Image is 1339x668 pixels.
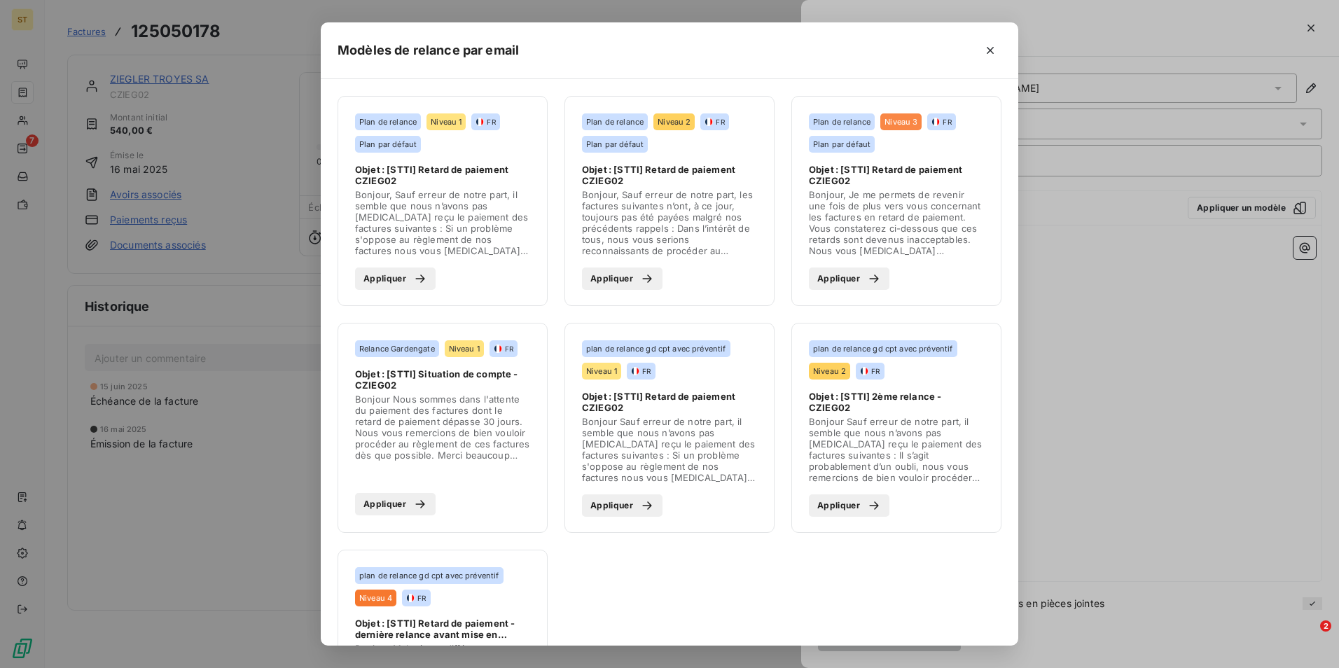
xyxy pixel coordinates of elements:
[359,571,499,580] span: plan de relance gd cpt avec préventif
[586,118,644,126] span: Plan de relance
[355,394,530,461] span: Bonjour Nous sommes dans l'attente du paiement des factures dont le retard de paiement dépasse 30...
[355,164,530,186] span: Objet : [STTI] Retard de paiement CZIEG02
[582,391,757,413] span: Objet : [STTI] Retard de paiement CZIEG02
[582,189,757,256] span: Bonjour, Sauf erreur de notre part, les factures suivantes n’ont, à ce jour, toujours pas été pay...
[658,118,691,126] span: Niveau 2
[431,118,462,126] span: Niveau 1
[813,140,870,148] span: Plan par défaut
[1291,620,1325,654] iframe: Intercom live chat
[813,367,846,375] span: Niveau 2
[355,618,530,640] span: Objet : [STTI] Retard de paiement - dernière relance avant mise en demeure - CZIEG02
[813,118,870,126] span: Plan de relance
[931,117,951,127] div: FR
[359,594,392,602] span: Niveau 4
[809,416,984,483] span: Bonjour Sauf erreur de notre part, il semble que nous n’avons pas [MEDICAL_DATA] reçu le paiement...
[476,117,495,127] div: FR
[406,593,426,603] div: FR
[809,391,984,413] span: Objet : [STTI] 2ème relance - CZIEG02
[355,189,530,256] span: Bonjour, Sauf erreur de notre part, il semble que nous n’avons pas [MEDICAL_DATA] reçu le paiemen...
[359,140,417,148] span: Plan par défaut
[355,267,436,290] button: Appliquer
[359,118,417,126] span: Plan de relance
[355,368,530,391] span: Objet : [STTI] Situation de compte - CZIEG02
[860,366,880,376] div: FR
[338,41,519,60] h5: Modèles de relance par email
[449,345,480,353] span: Niveau 1
[809,164,984,186] span: Objet : [STTI] Retard de paiement CZIEG02
[582,494,662,517] button: Appliquer
[586,367,617,375] span: Niveau 1
[359,345,435,353] span: Relance Gardengate
[586,345,726,353] span: plan de relance gd cpt avec préventif
[586,140,644,148] span: Plan par défaut
[809,189,984,256] span: Bonjour, Je me permets de revenir une fois de plus vers vous concernant les factures en retard de...
[809,267,889,290] button: Appliquer
[813,345,953,353] span: plan de relance gd cpt avec préventif
[494,344,513,354] div: FR
[1320,620,1331,632] span: 2
[582,164,757,186] span: Objet : [STTI] Retard de paiement CZIEG02
[809,494,889,517] button: Appliquer
[705,117,724,127] div: FR
[631,366,651,376] div: FR
[355,493,436,515] button: Appliquer
[884,118,917,126] span: Niveau 3
[582,416,757,483] span: Bonjour Sauf erreur de notre part, il semble que nous n’avons pas [MEDICAL_DATA] reçu le paiement...
[582,267,662,290] button: Appliquer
